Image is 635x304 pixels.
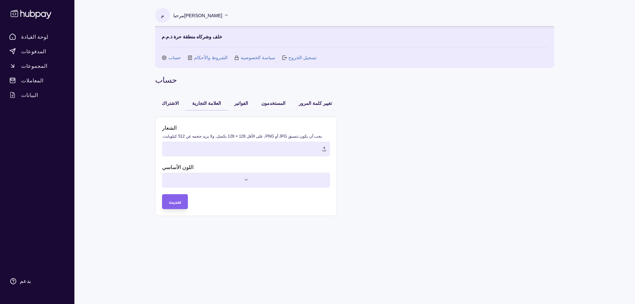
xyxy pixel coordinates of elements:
label: اللون الأساسي [162,163,193,171]
font: الشروط والأحكام [194,55,228,60]
font: خلف وشركاه منطقة حرة ذ.م.م [162,34,222,39]
a: يدعم [7,274,68,288]
font: تسجيل الخروج [288,55,317,60]
font: المدفوعات [21,48,46,55]
a: المعاملات [7,74,68,86]
font: البيانات [21,92,38,98]
a: البيانات [7,89,68,101]
font: المعاملات [21,77,44,84]
font: حساب [168,55,181,60]
a: تسجيل الخروج [288,54,317,61]
font: حساب [155,75,177,85]
button: اللون الأساسي [162,173,330,188]
font: تحديث [169,199,181,205]
font: الشعار [162,125,177,131]
font: م [161,13,164,18]
font: [PERSON_NAME] [184,13,222,18]
font: الاشتراك [162,101,179,106]
font: لوحة القيادة [21,33,48,40]
font: سياسة الخصوصية [241,55,275,60]
a: حساب [168,54,181,61]
a: لوحة القيادة [7,31,68,43]
font: اللون الأساسي [162,164,193,170]
font: الفواتير [234,101,248,106]
font: المستخدمون [261,101,285,106]
font: تغيير كلمة المرور [299,101,332,106]
a: سياسة الخصوصية [241,54,275,61]
label: الشعار [162,124,322,140]
font: مرحبا [173,13,184,18]
font: المجموعات [21,63,48,69]
button: تحديث [162,194,188,209]
a: المدفوعات [7,45,68,57]
a: الشروط والأحكام [194,54,228,61]
font: يجب أن يكون تنسيق JPG أو PNG، على الأقل 128 × 128 بكسل، ولا يزيد حجمه عن 512 كيلوبايت. [162,134,322,139]
font: يدعم [20,278,31,284]
font: العلامة التجارية [192,101,221,106]
a: المجموعات [7,60,68,72]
